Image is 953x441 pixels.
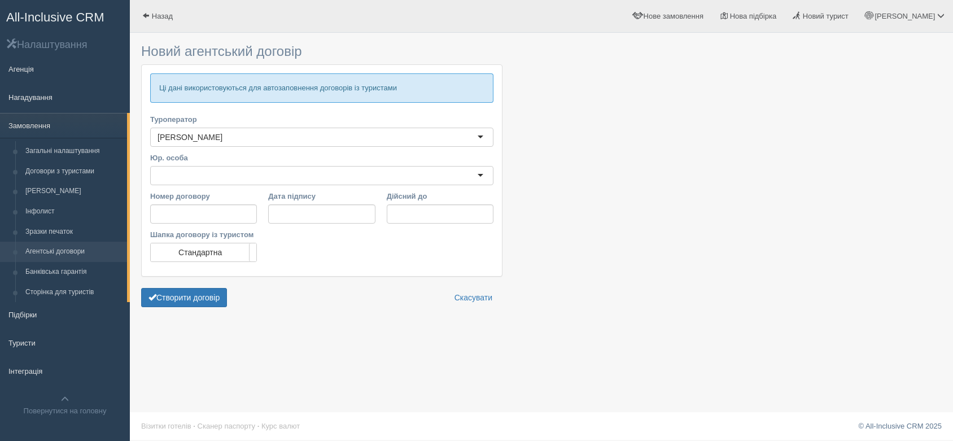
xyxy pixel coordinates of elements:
a: Зразки печаток [20,222,127,242]
a: All-Inclusive CRM [1,1,129,32]
span: All-Inclusive CRM [6,10,104,24]
span: Нова підбірка [730,12,777,20]
a: Курс валют [261,422,300,430]
div: [PERSON_NAME] [158,132,222,143]
a: Договори з туристами [20,161,127,182]
label: Номер договору [150,191,257,202]
label: Стандартна [151,243,256,261]
a: Сканер паспорту [198,422,255,430]
h3: Новий агентський договір [141,44,502,59]
a: Загальні налаштування [20,141,127,161]
label: Юр. особа [150,152,493,163]
span: Новий турист [803,12,849,20]
span: · [193,422,195,430]
label: Туроператор [150,114,493,125]
span: Назад [152,12,173,20]
a: Візитки готелів [141,422,191,430]
a: Скасувати [447,288,500,307]
label: Шапка договору із туристом [150,229,257,240]
span: [PERSON_NAME] [875,12,935,20]
a: Банківська гарантія [20,262,127,282]
label: Дійсний до [387,191,493,202]
a: Сторінка для туристів [20,282,127,303]
p: Ці дані використовуються для автозаповнення договорів із туристами [150,73,493,102]
a: Агентські договори [20,242,127,262]
a: Інфолист [20,202,127,222]
a: [PERSON_NAME] [20,181,127,202]
a: © All-Inclusive CRM 2025 [858,422,942,430]
span: Нове замовлення [644,12,703,20]
span: · [257,422,260,430]
label: Дата підпису [268,191,375,202]
button: Створити договір [141,288,227,307]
